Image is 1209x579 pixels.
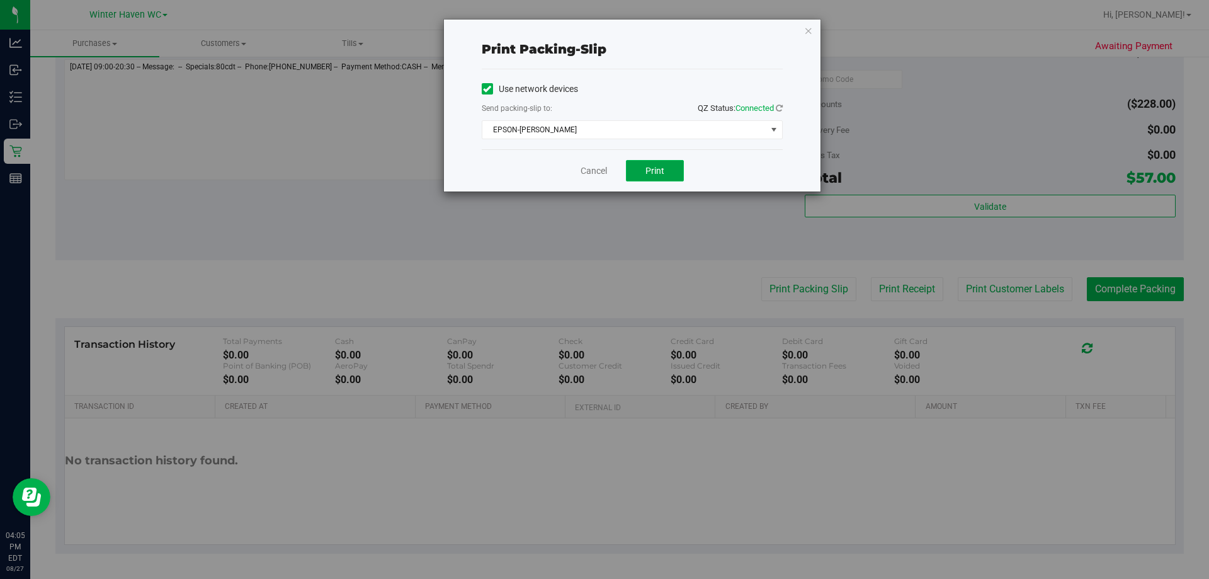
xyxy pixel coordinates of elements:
span: QZ Status: [698,103,783,113]
a: Cancel [581,164,607,178]
span: EPSON-[PERSON_NAME] [482,121,766,139]
span: Connected [735,103,774,113]
span: select [766,121,781,139]
button: Print [626,160,684,181]
label: Use network devices [482,83,578,96]
iframe: Resource center [13,478,50,516]
span: Print [645,166,664,176]
span: Print packing-slip [482,42,606,57]
label: Send packing-slip to: [482,103,552,114]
